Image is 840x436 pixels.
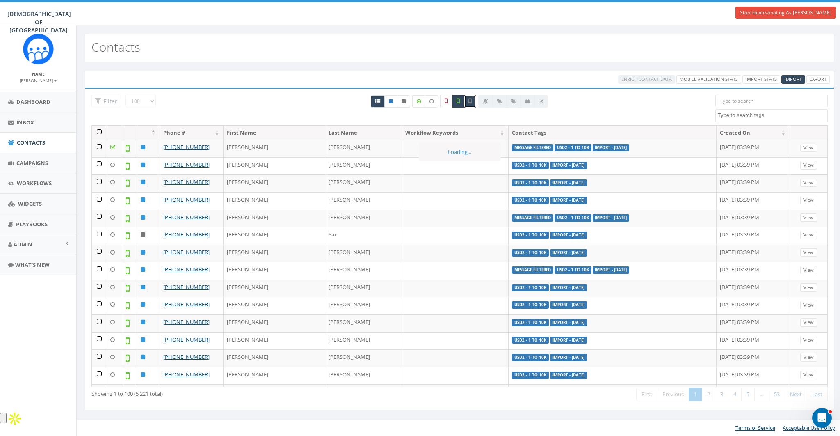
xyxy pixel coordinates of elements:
td: [PERSON_NAME] [224,174,325,192]
td: [PERSON_NAME] [325,297,402,314]
label: Import - [DATE] [550,197,587,204]
a: [PHONE_NUMBER] [163,318,210,326]
a: [PHONE_NUMBER] [163,371,210,378]
a: View [800,161,817,170]
a: Stop Impersonating As [PERSON_NAME] [735,7,836,19]
label: Import - [DATE] [550,232,587,239]
a: Active [384,95,397,108]
label: USD2 - 1 to 10k [512,162,549,169]
a: Mobile Validation Stats [676,75,741,84]
span: Dashboard [16,98,50,106]
a: All contacts [371,95,385,108]
label: Data Enriched [412,95,425,108]
img: Apollo [7,411,23,427]
td: Mark [224,384,325,402]
label: Import - [DATE] [550,284,587,291]
span: Import [785,76,802,82]
i: This phone number is unsubscribed and has opted-out of all texts. [402,99,406,104]
a: [PHONE_NUMBER] [163,353,210,360]
a: [PHONE_NUMBER] [163,178,210,186]
a: [PHONE_NUMBER] [163,266,210,273]
td: [PERSON_NAME] [325,314,402,332]
label: Data not Enriched [425,95,438,108]
label: Import - [DATE] [550,179,587,187]
span: Campaigns [16,159,48,167]
td: [PERSON_NAME] [224,297,325,314]
small: [PERSON_NAME] [20,78,57,83]
span: What's New [15,261,50,268]
a: View [800,336,817,344]
td: [PERSON_NAME] [325,174,402,192]
th: Workflow Keywords: activate to sort column ascending [402,126,509,140]
a: View [800,213,817,222]
th: Created On: activate to sort column ascending [717,126,790,140]
td: [PERSON_NAME] [224,314,325,332]
td: [PERSON_NAME] [224,192,325,210]
a: [PHONE_NUMBER] [163,248,210,256]
label: USD2 - 1 to 10k [512,197,549,204]
span: Widgets [18,200,42,207]
a: [PHONE_NUMBER] [163,231,210,238]
td: [DATE] 03:39 PM [717,384,790,402]
th: First Name [224,126,325,140]
label: USD2 - 1 to 10k [512,284,549,291]
a: [PHONE_NUMBER] [163,143,210,151]
label: message filtered [512,144,553,151]
label: Import - [DATE] [550,372,587,379]
span: [DEMOGRAPHIC_DATA] OF [GEOGRAPHIC_DATA] [7,10,71,34]
label: USD2 - 1 to 10k [512,319,549,326]
h2: Contacts [91,40,140,54]
td: Sax [325,227,402,245]
small: Name [32,71,45,77]
label: USD2 - 1 to 10k [555,214,591,222]
td: [PERSON_NAME] [224,280,325,297]
a: Acceptable Use Policy [783,424,835,431]
label: Import - [DATE] [593,144,630,151]
label: USD2 - 1 to 10k [512,372,549,379]
a: Terms of Service [735,424,775,431]
a: View [800,301,817,310]
img: Rally_Corp_Icon.png [23,34,54,64]
label: Import - [DATE] [550,301,587,309]
i: This phone number is subscribed and will receive texts. [389,99,393,104]
span: Playbooks [16,220,48,228]
a: Opted Out [397,95,410,108]
td: [DATE] 03:39 PM [717,349,790,367]
label: Import - [DATE] [593,266,630,274]
div: Showing 1 to 100 (5,221 total) [91,387,391,398]
td: [DATE] 03:39 PM [717,280,790,297]
label: message filtered [512,214,553,222]
td: [DATE] 03:39 PM [717,245,790,262]
label: Import - [DATE] [550,354,587,361]
span: Contacts [17,139,45,146]
td: [PERSON_NAME] [325,245,402,262]
label: Import - [DATE] [550,249,587,257]
label: Import - [DATE] [550,319,587,326]
td: [DATE] 03:39 PM [717,367,790,385]
span: Workflows [17,179,52,187]
td: [DATE] 03:39 PM [717,140,790,157]
a: Import Stats [742,75,780,84]
td: [PERSON_NAME] [224,262,325,280]
a: View [800,144,817,152]
a: Export [806,75,830,84]
a: [PHONE_NUMBER] [163,336,210,343]
a: View [800,371,817,379]
label: Import - [DATE] [550,337,587,344]
a: [PHONE_NUMBER] [163,283,210,291]
label: USD2 - 1 to 10k [512,179,549,187]
th: Phone #: activate to sort column ascending [160,126,224,140]
span: CSV files only [785,76,802,82]
a: View [800,196,817,204]
label: USD2 - 1 to 10k [512,232,549,239]
label: Import - [DATE] [550,162,587,169]
label: USD2 - 1 to 10k [555,144,591,151]
td: [DATE] 03:39 PM [717,174,790,192]
span: Admin [14,241,32,248]
td: [PERSON_NAME] [224,157,325,175]
td: [DATE] 03:39 PM [717,210,790,227]
label: USD2 - 1 to 10k [512,354,549,361]
td: [PERSON_NAME] [224,245,325,262]
td: [DATE] 03:39 PM [717,297,790,314]
td: [PERSON_NAME] [224,140,325,157]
